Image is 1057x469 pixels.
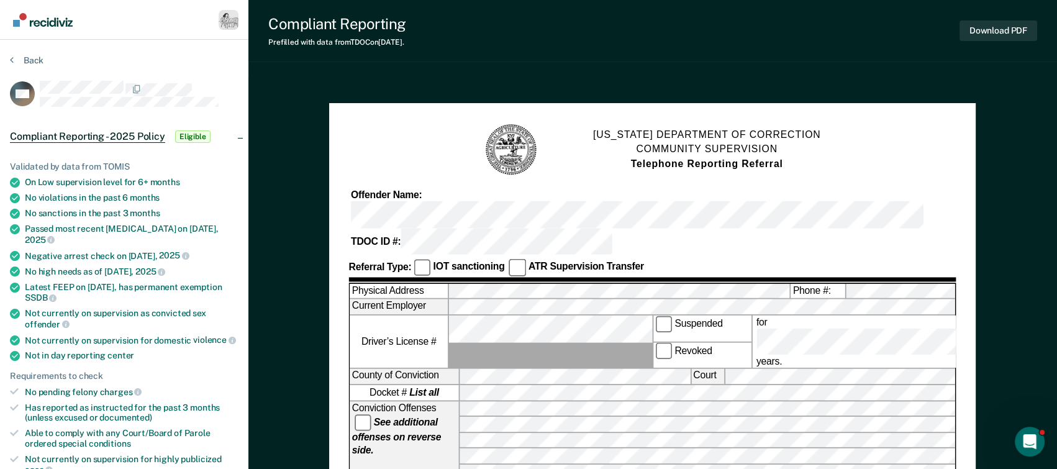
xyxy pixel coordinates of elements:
span: offender [25,319,70,329]
strong: Referral Type: [349,262,412,273]
span: charges [100,387,142,397]
span: Docket # [370,386,439,399]
input: Revoked [655,342,672,359]
span: months [150,177,180,187]
strong: See additional offenses on reverse side. [352,417,441,457]
label: Physical Address [350,284,448,299]
strong: TDOC ID #: [351,236,401,247]
strong: Offender Name: [351,189,422,201]
strong: ATR Supervision Transfer [528,262,644,273]
label: Current Employer [350,299,448,314]
label: for years. [755,316,971,368]
h1: [US_STATE] DEPARTMENT OF CORRECTION COMMUNITY SUPERVISION [593,128,821,172]
label: Phone #: [791,284,845,299]
label: County of Conviction [350,369,458,384]
span: 2025 [135,266,165,276]
div: Negative arrest check on [DATE], [25,250,238,262]
label: Court [691,369,724,384]
strong: Telephone Reporting Referral [631,158,783,170]
button: Download PDF [959,20,1037,41]
label: Revoked [653,342,751,368]
div: No violations in the past 6 [25,193,238,203]
span: conditions [89,439,131,449]
div: Passed most recent [MEDICAL_DATA] on [DATE], [25,224,238,245]
div: Not currently on supervision as convicted sex [25,308,238,329]
input: IOT sanctioning [414,259,430,276]
div: Requirements to check [10,371,238,381]
input: ATR Supervision Transfer [509,259,526,276]
div: Not in day reporting [25,350,238,361]
span: months [130,208,160,218]
label: Driver’s License # [350,316,448,368]
input: for years. [756,329,968,355]
iframe: Intercom live chat [1015,427,1045,457]
span: Eligible [175,130,211,143]
span: documented) [99,412,152,422]
div: Validated by data from TOMIS [10,162,238,172]
div: No high needs as of [DATE], [25,266,238,277]
div: Prefilled with data from TDOC on [DATE] . [268,38,406,47]
span: 2025 [159,250,189,260]
div: No sanctions in the past 3 [25,208,238,219]
button: Profile dropdown button [219,10,238,30]
span: center [107,350,134,360]
div: Not currently on supervision for domestic [25,335,238,346]
div: No pending felony [25,386,238,398]
div: Has reported as instructed for the past 3 months (unless excused or [25,403,238,424]
div: Latest FEEP on [DATE], has permanent exemption [25,282,238,303]
button: Back [10,55,43,66]
strong: List all [409,387,439,398]
div: Able to comply with any Court/Board of Parole ordered special [25,428,238,449]
div: On Low supervision level for 6+ [25,177,238,188]
strong: IOT sanctioning [433,262,505,273]
div: Compliant Reporting [268,15,406,33]
label: Suspended [653,316,751,342]
span: violence [193,335,236,345]
input: Suspended [655,316,672,332]
span: months [130,193,160,203]
img: TN Seal [484,123,539,178]
span: Compliant Reporting - 2025 Policy [10,130,165,143]
input: See additional offenses on reverse side. [354,414,371,431]
img: Recidiviz [13,13,73,27]
span: 2025 [25,235,55,245]
span: SSDB [25,293,57,303]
